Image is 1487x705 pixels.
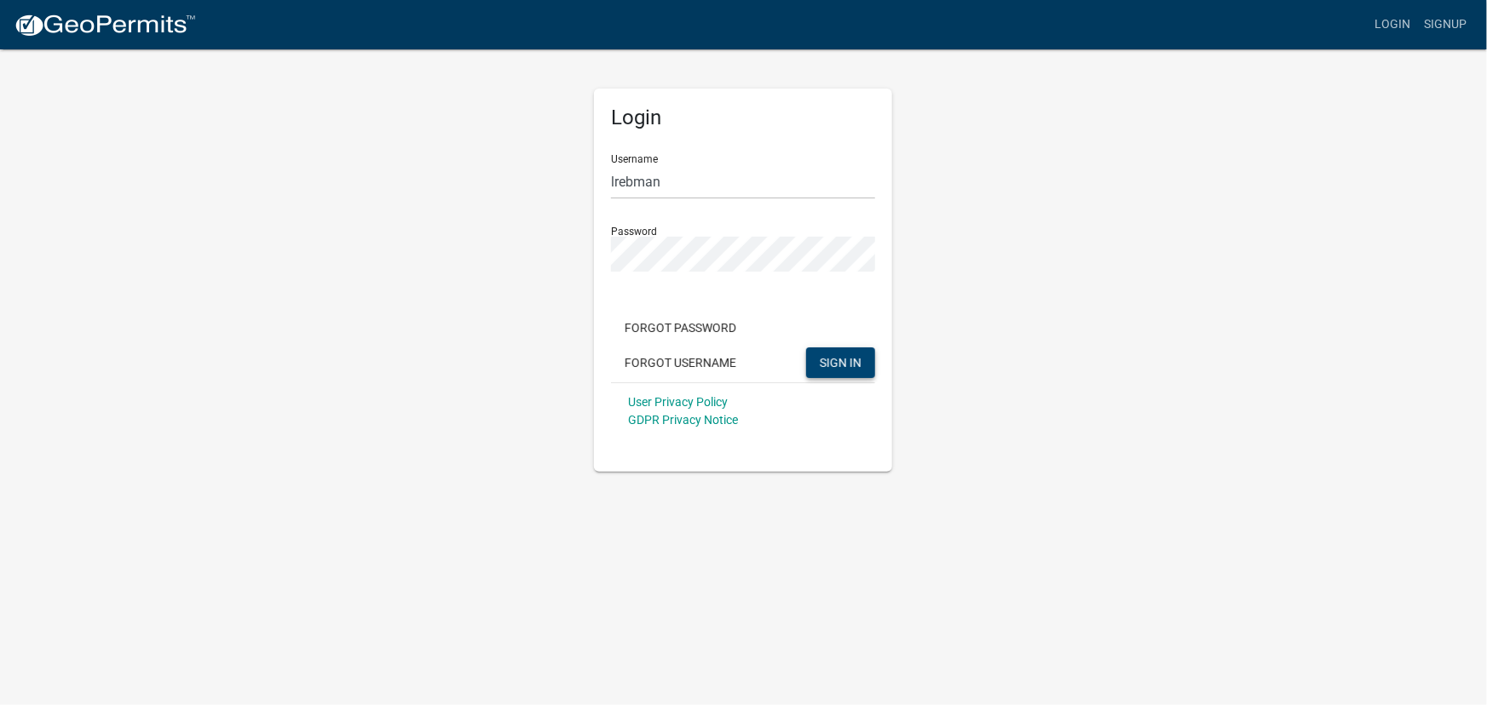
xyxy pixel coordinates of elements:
a: Signup [1417,9,1473,41]
button: Forgot Username [611,347,750,378]
a: User Privacy Policy [628,395,728,409]
span: SIGN IN [820,355,862,369]
a: GDPR Privacy Notice [628,413,738,427]
h5: Login [611,106,875,130]
button: Forgot Password [611,312,750,343]
a: Login [1368,9,1417,41]
button: SIGN IN [806,347,875,378]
